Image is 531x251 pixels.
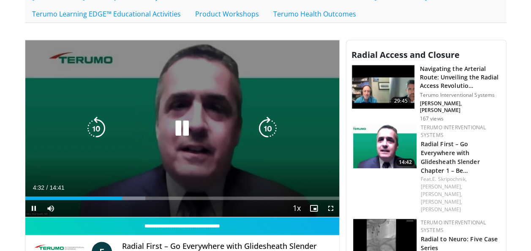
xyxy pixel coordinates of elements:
span: 14:41 [49,184,64,191]
a: Terumo Interventional Systems [421,219,486,234]
a: Radial First – Go Everywhere with Glidesheath Slender Chapter 1 – Be… [421,140,480,175]
p: Terumo Interventional Systems [420,92,501,98]
span: 4:32 [33,184,44,191]
a: [PERSON_NAME], [421,198,462,205]
button: Mute [42,200,59,217]
div: Feat. [421,175,499,213]
p: [PERSON_NAME], [PERSON_NAME] [420,100,501,114]
a: [PERSON_NAME], [421,191,462,198]
img: 212ff39f-70ea-4418-8d9b-58da3a95246e.150x105_q85_crop-smart_upscale.jpg [353,124,417,168]
a: Terumo Interventional Systems [421,124,486,139]
span: 29:45 [391,97,411,105]
a: 29:45 Navigating the Arterial Route: Unveiling the Radial Access Revolutio… Terumo Interventional... [351,65,501,122]
img: c9c93cff-39a6-45d4-93bd-842af4d4d487.png.150x105_q85_crop-smart_upscale.png [352,65,414,109]
a: [PERSON_NAME] [421,206,461,213]
a: Terumo Health Outcomes [266,5,363,23]
div: Progress Bar [25,196,339,200]
span: Radial Access and Closure [351,49,460,60]
button: Playback Rate [289,200,305,217]
button: Fullscreen [322,200,339,217]
h3: Navigating the Arterial Route: Unveiling the Radial Access Revolutio… [420,65,501,90]
a: [PERSON_NAME], [421,183,462,190]
span: / [46,184,48,191]
button: Pause [25,200,42,217]
span: 14:42 [396,158,414,166]
a: E. Skripochnik, [432,175,467,183]
button: Enable picture-in-picture mode [305,200,322,217]
a: Product Workshops [188,5,266,23]
p: 167 views [420,115,444,122]
video-js: Video Player [25,40,339,217]
a: 14:42 [353,124,417,168]
a: Terumo Learning EDGE™ Educational Activities [25,5,188,23]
